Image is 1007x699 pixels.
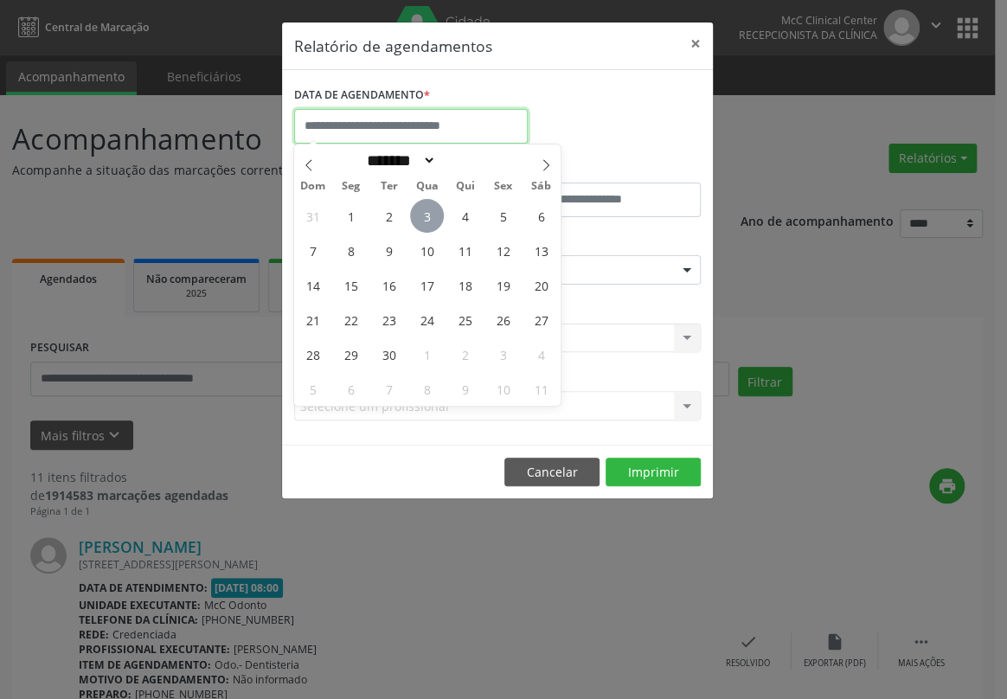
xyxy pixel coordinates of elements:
[436,151,493,170] input: Year
[334,199,368,233] span: Setembro 1, 2025
[334,234,368,267] span: Setembro 8, 2025
[410,337,444,371] span: Outubro 1, 2025
[296,372,330,406] span: Outubro 5, 2025
[372,199,406,233] span: Setembro 2, 2025
[296,199,330,233] span: Agosto 31, 2025
[372,303,406,337] span: Setembro 23, 2025
[486,234,520,267] span: Setembro 12, 2025
[408,181,446,192] span: Qua
[524,268,558,302] span: Setembro 20, 2025
[296,234,330,267] span: Setembro 7, 2025
[410,199,444,233] span: Setembro 3, 2025
[606,458,701,487] button: Imprimir
[334,303,368,337] span: Setembro 22, 2025
[484,181,523,192] span: Sex
[448,234,482,267] span: Setembro 11, 2025
[410,303,444,337] span: Setembro 24, 2025
[372,234,406,267] span: Setembro 9, 2025
[361,151,437,170] select: Month
[524,372,558,406] span: Outubro 11, 2025
[294,82,430,109] label: DATA DE AGENDAMENTO
[372,268,406,302] span: Setembro 16, 2025
[448,337,482,371] span: Outubro 2, 2025
[678,22,713,65] button: Close
[294,35,492,57] h5: Relatório de agendamentos
[332,181,370,192] span: Seg
[296,268,330,302] span: Setembro 14, 2025
[524,303,558,337] span: Setembro 27, 2025
[524,199,558,233] span: Setembro 6, 2025
[410,372,444,406] span: Outubro 8, 2025
[334,372,368,406] span: Outubro 6, 2025
[334,268,368,302] span: Setembro 15, 2025
[296,337,330,371] span: Setembro 28, 2025
[486,337,520,371] span: Outubro 3, 2025
[504,458,600,487] button: Cancelar
[334,337,368,371] span: Setembro 29, 2025
[370,181,408,192] span: Ter
[372,372,406,406] span: Outubro 7, 2025
[486,372,520,406] span: Outubro 10, 2025
[524,234,558,267] span: Setembro 13, 2025
[486,303,520,337] span: Setembro 26, 2025
[448,303,482,337] span: Setembro 25, 2025
[448,199,482,233] span: Setembro 4, 2025
[448,372,482,406] span: Outubro 9, 2025
[372,337,406,371] span: Setembro 30, 2025
[524,337,558,371] span: Outubro 4, 2025
[296,303,330,337] span: Setembro 21, 2025
[410,234,444,267] span: Setembro 10, 2025
[446,181,484,192] span: Qui
[448,268,482,302] span: Setembro 18, 2025
[486,199,520,233] span: Setembro 5, 2025
[502,156,701,183] label: ATÉ
[410,268,444,302] span: Setembro 17, 2025
[486,268,520,302] span: Setembro 19, 2025
[523,181,561,192] span: Sáb
[294,181,332,192] span: Dom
